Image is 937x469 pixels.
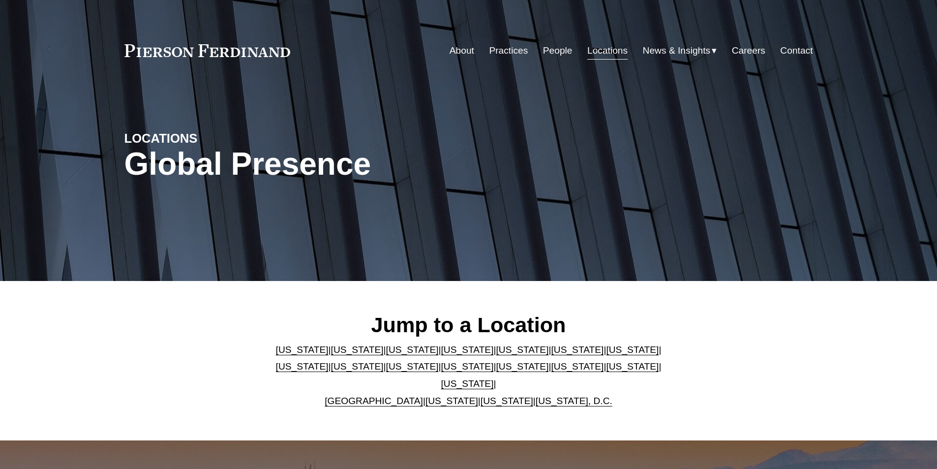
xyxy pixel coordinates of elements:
[124,146,583,182] h1: Global Presence
[732,41,765,60] a: Careers
[331,344,384,355] a: [US_STATE]
[450,41,474,60] a: About
[386,361,439,372] a: [US_STATE]
[268,312,669,338] h2: Jump to a Location
[124,130,297,146] h4: LOCATIONS
[606,344,659,355] a: [US_STATE]
[551,344,604,355] a: [US_STATE]
[536,396,612,406] a: [US_STATE], D.C.
[489,41,528,60] a: Practices
[441,361,494,372] a: [US_STATE]
[551,361,604,372] a: [US_STATE]
[780,41,813,60] a: Contact
[643,42,711,60] span: News & Insights
[276,344,329,355] a: [US_STATE]
[268,342,669,409] p: | | | | | | | | | | | | | | | | | |
[481,396,533,406] a: [US_STATE]
[441,344,494,355] a: [US_STATE]
[331,361,384,372] a: [US_STATE]
[276,361,329,372] a: [US_STATE]
[496,344,548,355] a: [US_STATE]
[425,396,478,406] a: [US_STATE]
[386,344,439,355] a: [US_STATE]
[606,361,659,372] a: [US_STATE]
[441,378,494,389] a: [US_STATE]
[587,41,628,60] a: Locations
[543,41,573,60] a: People
[643,41,717,60] a: folder dropdown
[496,361,548,372] a: [US_STATE]
[325,396,423,406] a: [GEOGRAPHIC_DATA]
